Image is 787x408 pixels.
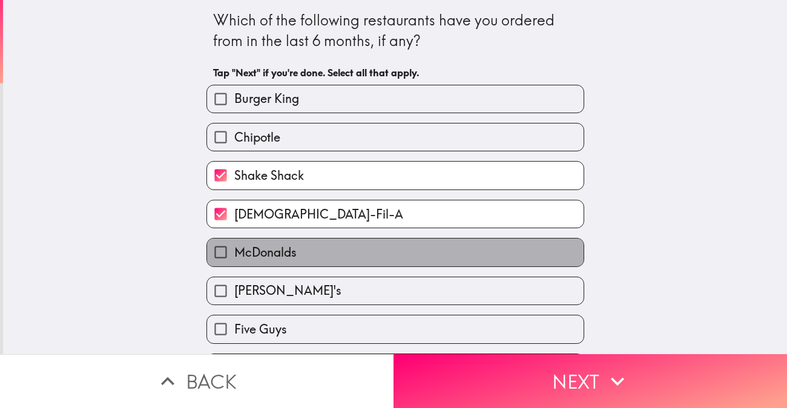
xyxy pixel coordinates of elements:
[207,315,584,343] button: Five Guys
[207,277,584,304] button: [PERSON_NAME]'s
[234,282,341,299] span: [PERSON_NAME]'s
[234,244,297,261] span: McDonalds
[207,239,584,266] button: McDonalds
[207,123,584,151] button: Chipotle
[234,206,403,223] span: [DEMOGRAPHIC_DATA]-Fil-A
[207,162,584,189] button: Shake Shack
[234,167,304,184] span: Shake Shack
[234,90,299,107] span: Burger King
[207,85,584,113] button: Burger King
[393,354,787,408] button: Next
[213,10,578,51] div: Which of the following restaurants have you ordered from in the last 6 months, if any?
[234,129,280,146] span: Chipotle
[207,200,584,228] button: [DEMOGRAPHIC_DATA]-Fil-A
[213,66,578,79] h6: Tap "Next" if you're done. Select all that apply.
[234,321,287,338] span: Five Guys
